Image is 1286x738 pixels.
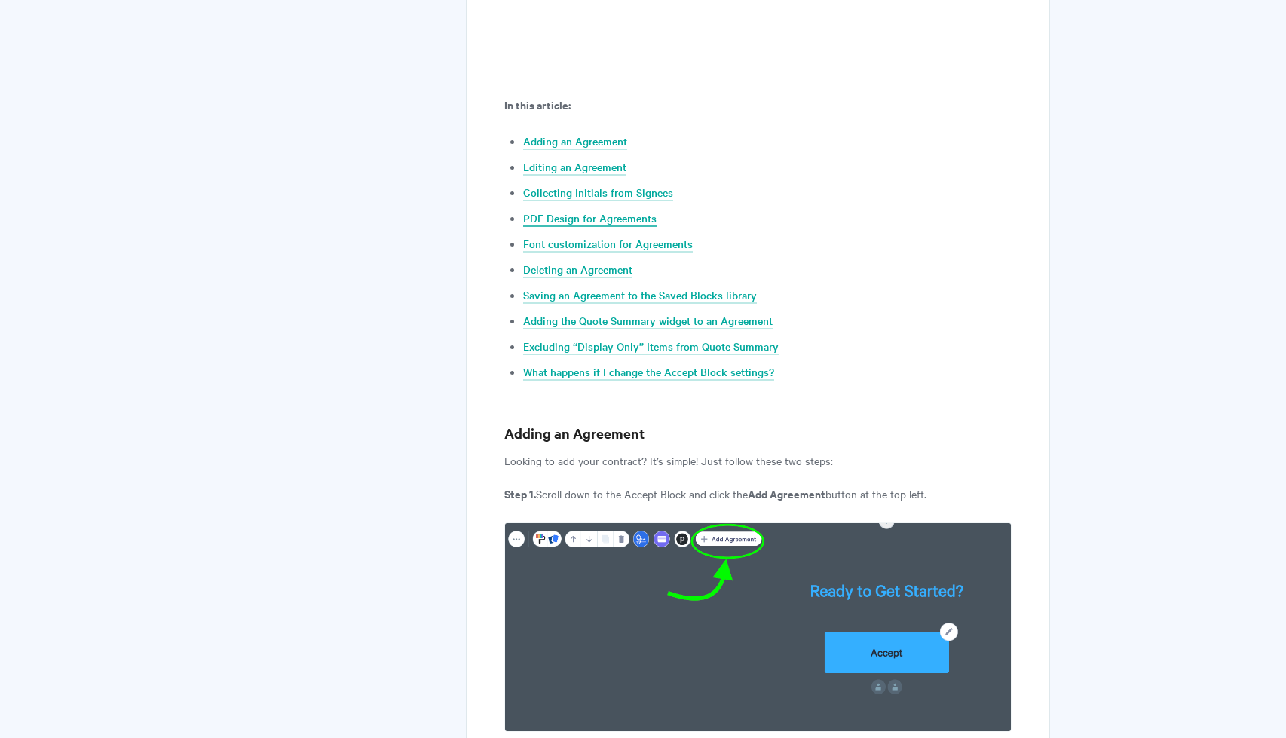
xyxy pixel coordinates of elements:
a: Editing an Agreement [523,159,626,176]
b: In this article: [504,96,571,112]
a: Font customization for Agreements [523,236,693,253]
a: What happens if I change the Accept Block settings? [523,364,774,381]
a: Excluding “Display Only” Items from Quote Summary [523,338,779,355]
img: file-8sZstOmgaX.png [504,522,1012,733]
a: Collecting Initials from Signees [523,185,673,201]
a: Adding an Agreement [523,133,627,150]
p: Looking to add your contract? It’s simple! Just follow these two steps: [504,452,1012,470]
h3: Adding an Agreement [504,423,1012,444]
p: Scroll down to the Accept Block and click the button at the top left. [504,485,1012,503]
b: Add Agreement [748,485,825,501]
a: Deleting an Agreement [523,262,632,278]
a: Adding the Quote Summary widget to an Agreement [523,313,773,329]
a: PDF Design for Agreements [523,210,657,227]
a: Saving an Agreement to the Saved Blocks library [523,287,757,304]
b: Step 1. [504,485,536,501]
